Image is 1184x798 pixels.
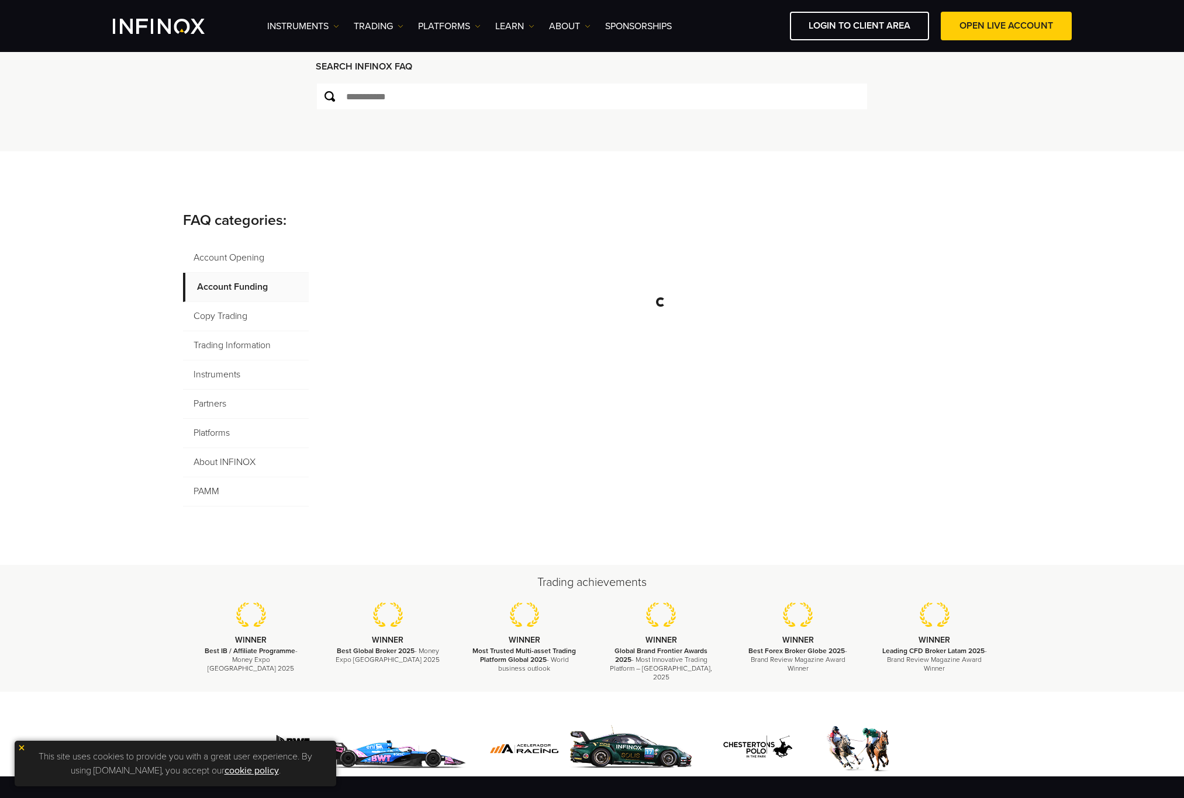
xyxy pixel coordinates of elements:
[748,647,845,655] strong: Best Forex Broker Globe 2025
[882,647,985,655] strong: Leading CFD Broker Latam 2025
[495,19,534,33] a: Learn
[509,635,540,645] strong: WINNER
[113,19,232,34] a: INFINOX Logo
[471,647,578,674] p: - World business outlook
[645,635,677,645] strong: WINNER
[418,19,481,33] a: PLATFORMS
[183,390,309,419] span: Partners
[205,647,295,655] strong: Best IB / Affiliate Programme
[941,12,1072,40] a: OPEN LIVE ACCOUNT
[615,647,707,664] strong: Global Brand Frontier Awards 2025
[337,647,415,655] strong: Best Global Broker 2025
[18,744,26,752] img: yellow close icon
[334,647,441,664] p: - Money Expo [GEOGRAPHIC_DATA] 2025
[225,765,279,776] a: cookie policy
[549,19,591,33] a: ABOUT
[235,635,267,645] strong: WINNER
[198,647,305,674] p: - Money Expo [GEOGRAPHIC_DATA] 2025
[316,61,412,72] strong: SEARCH INFINOX FAQ
[267,19,339,33] a: Instruments
[472,647,576,664] strong: Most Trusted Multi-asset Trading Platform Global 2025
[372,635,403,645] strong: WINNER
[354,19,403,33] a: TRADING
[183,331,309,360] span: Trading Information
[782,635,814,645] strong: WINNER
[20,747,330,780] p: This site uses cookies to provide you with a great user experience. By using [DOMAIN_NAME], you a...
[183,302,309,331] span: Copy Trading
[881,647,988,674] p: - Brand Review Magazine Award Winner
[607,647,715,682] p: - Most Innovative Trading Platform – [GEOGRAPHIC_DATA], 2025
[183,419,309,448] span: Platforms
[790,12,929,40] a: LOGIN TO CLIENT AREA
[183,360,309,390] span: Instruments
[919,635,950,645] strong: WINNER
[183,574,1002,591] h2: Trading achievements
[605,19,672,33] a: SPONSORSHIPS
[183,244,309,273] span: Account Opening
[183,477,309,506] span: PAMM
[183,273,309,302] span: Account Funding
[744,647,852,674] p: - Brand Review Magazine Award Winner
[183,448,309,477] span: About INFINOX
[183,210,1002,232] p: FAQ categories:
